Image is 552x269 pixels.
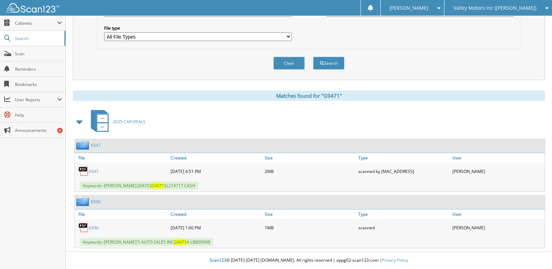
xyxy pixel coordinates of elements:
[15,51,62,57] span: Scan
[113,119,146,125] span: 2025 CAR DEALS
[7,3,59,13] img: scan123-logo-white.svg
[169,221,263,235] div: [DATE] 1:00 PM
[357,164,451,178] div: scanned by [MAC_ADDRESS]
[210,257,226,263] span: Scan123
[66,252,552,269] div: © [DATE]-[DATE] [DOMAIN_NAME]. All rights reserved | appg02-scan123-com |
[263,153,357,163] a: Size
[263,221,357,235] div: 1MB
[453,6,536,10] span: Valley Motors Inc ([PERSON_NAME])
[389,6,428,10] span: [PERSON_NAME]
[169,164,263,178] div: [DATE] 4:51 PM
[57,128,63,133] div: 6
[104,25,291,31] label: File type
[169,153,263,163] a: Created
[15,112,62,118] span: Help
[357,209,451,219] a: Type
[451,164,545,178] div: [PERSON_NAME]
[263,209,357,219] a: Size
[151,183,164,189] span: G9471
[76,197,91,206] img: folder2.png
[75,153,169,163] a: File
[87,108,146,135] a: 2025 CAR DEALS
[273,57,305,70] button: Clear
[76,141,91,150] img: folder2.png
[78,222,89,233] img: PDF.png
[89,168,99,174] a: 6547
[15,20,57,26] span: Cabinets
[357,153,451,163] a: Type
[15,35,61,41] span: Search
[451,221,545,235] div: [PERSON_NAME]
[15,97,57,103] span: User Reports
[517,236,552,269] iframe: Chat Widget
[451,153,545,163] a: User
[263,164,357,178] div: 2MB
[15,66,62,72] span: Reminders
[78,166,89,176] img: PDF.png
[15,127,62,133] span: Announcements
[451,209,545,219] a: User
[169,209,263,219] a: Created
[80,182,198,190] span: Keywords: [PERSON_NAME] [DATE] SL214717 CASH
[91,142,101,148] a: 6547
[91,199,101,205] a: 6596
[75,209,169,219] a: File
[313,57,344,70] button: Search
[357,221,451,235] div: scanned
[80,238,213,246] span: Keywords: [PERSON_NAME]'S AUTO SALES INC A LBB05698
[15,81,62,87] span: Bookmarks
[73,90,545,101] div: Matches found for "G9471"
[382,257,408,263] a: Privacy Policy
[174,239,187,245] span: G9471
[89,225,99,231] a: 6596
